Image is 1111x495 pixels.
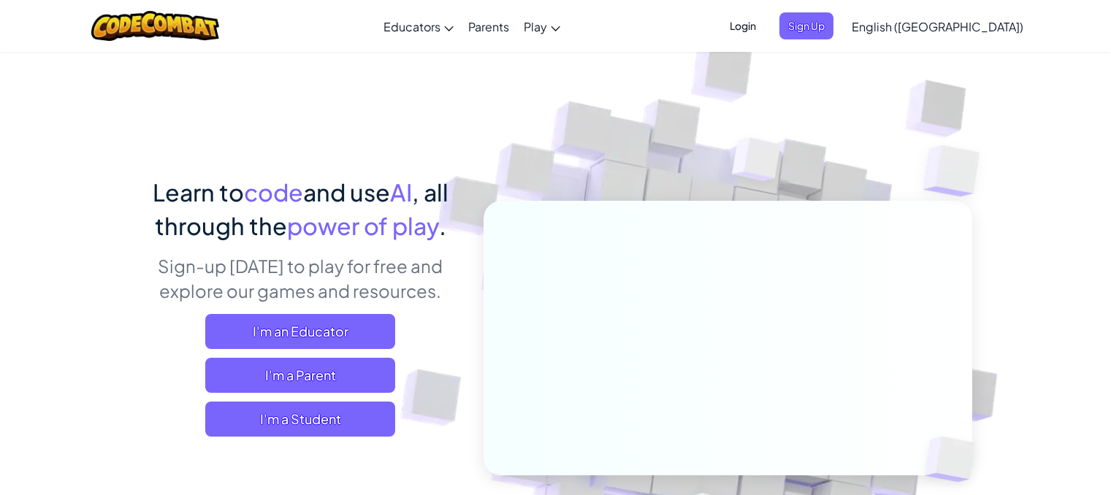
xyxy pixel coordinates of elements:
[524,19,547,34] span: Play
[287,211,439,240] span: power of play
[779,12,833,39] button: Sign Up
[461,7,516,46] a: Parents
[383,19,440,34] span: Educators
[894,110,1020,233] img: Overlap cubes
[721,12,765,39] button: Login
[91,11,219,41] img: CodeCombat logo
[516,7,568,46] a: Play
[852,19,1023,34] span: English ([GEOGRAPHIC_DATA])
[390,177,412,207] span: AI
[205,314,395,349] a: I'm an Educator
[140,253,462,303] p: Sign-up [DATE] to play for free and explore our games and resources.
[376,7,461,46] a: Educators
[439,211,446,240] span: .
[153,177,244,207] span: Learn to
[844,7,1031,46] a: English ([GEOGRAPHIC_DATA])
[303,177,390,207] span: and use
[244,177,303,207] span: code
[205,402,395,437] button: I'm a Student
[205,358,395,393] a: I'm a Parent
[704,109,809,218] img: Overlap cubes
